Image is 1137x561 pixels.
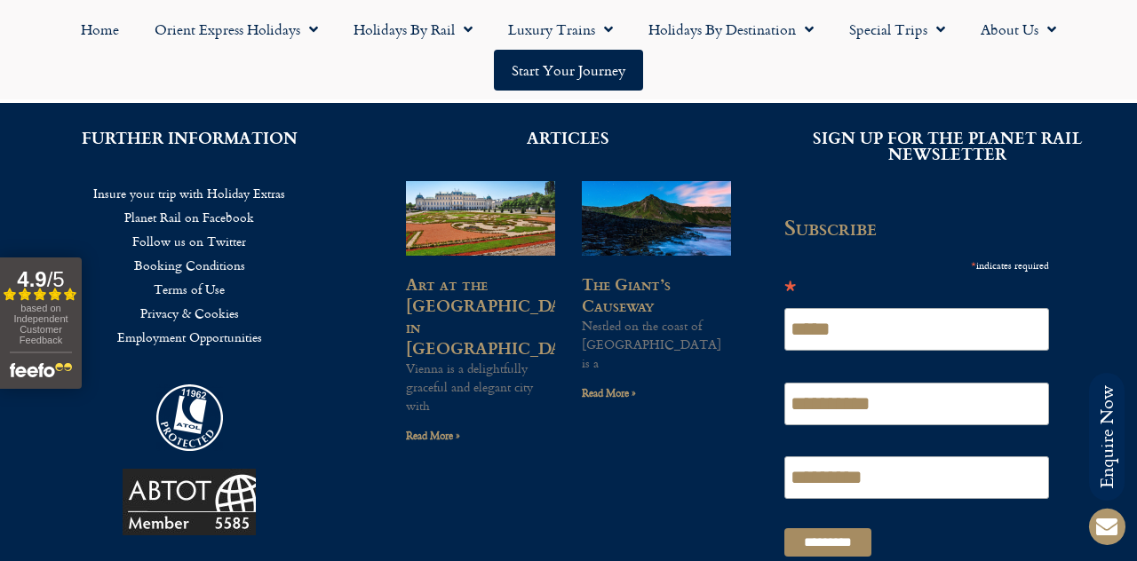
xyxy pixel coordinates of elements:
div: indicates required [784,253,1049,275]
a: Holidays by Destination [631,9,831,50]
img: ABTOT Black logo 5585 (002) [123,469,256,535]
a: Insure your trip with Holiday Extras [27,181,353,205]
h2: ARTICLES [406,130,732,146]
p: Vienna is a delightfully graceful and elegant city with [406,359,555,415]
a: The Giant’s Causeway [582,272,671,317]
a: Luxury Trains [490,9,631,50]
a: Planet Rail on Facebook [27,205,353,229]
a: About Us [963,9,1074,50]
a: Employment Opportunities [27,325,353,349]
p: Nestled on the coast of [GEOGRAPHIC_DATA] is a [582,316,731,372]
a: Start your Journey [494,50,643,91]
a: Privacy & Cookies [27,301,353,325]
a: Home [63,9,137,50]
a: Orient Express Holidays [137,9,336,50]
img: atol_logo-1 [156,384,223,451]
a: Read more about Art at the Belvedere Palace in Vienna [406,427,460,444]
a: Special Trips [831,9,963,50]
h2: Subscribe [784,215,1060,240]
a: Booking Conditions [27,253,353,277]
a: Terms of Use [27,277,353,301]
a: Art at the [GEOGRAPHIC_DATA] in [GEOGRAPHIC_DATA] [406,272,591,360]
h2: SIGN UP FOR THE PLANET RAIL NEWSLETTER [784,130,1110,162]
a: Holidays by Rail [336,9,490,50]
nav: Menu [27,181,353,349]
a: Read more about The Giant’s Causeway [582,384,636,401]
nav: Menu [9,9,1128,91]
h2: FURTHER INFORMATION [27,130,353,146]
a: Follow us on Twitter [27,229,353,253]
